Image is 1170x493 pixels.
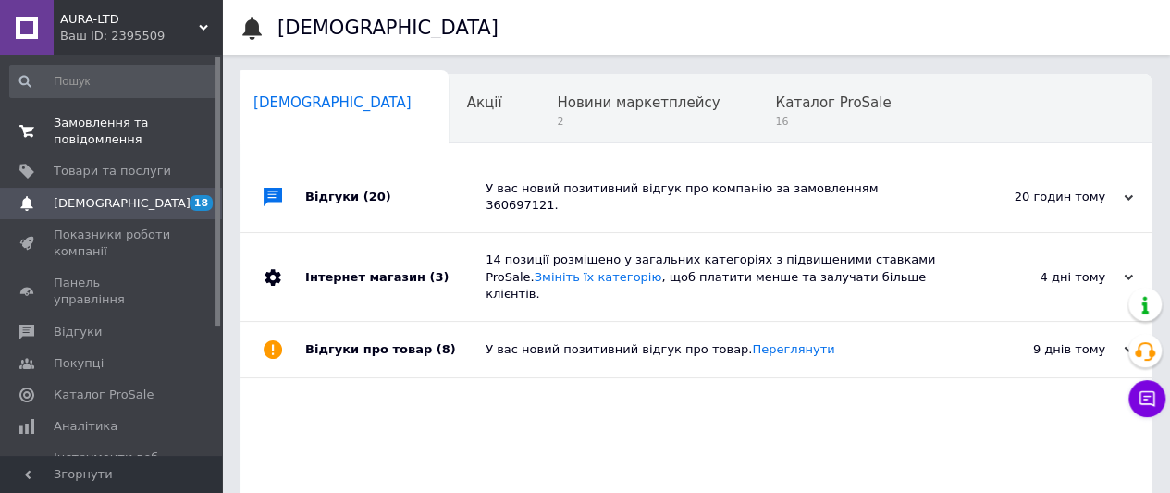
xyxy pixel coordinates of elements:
span: Аналітика [54,418,117,435]
span: Показники роботи компанії [54,227,171,260]
span: Товари та послуги [54,163,171,179]
button: Чат з покупцем [1128,380,1165,417]
div: Відгуки [305,162,486,232]
span: Відгуки [54,324,102,340]
span: (20) [363,190,391,203]
div: 9 днів тому [948,341,1133,358]
div: Інтернет магазин [305,233,486,321]
span: 18 [190,195,213,211]
h1: [DEMOGRAPHIC_DATA] [277,17,499,39]
span: Покупці [54,355,104,372]
span: [DEMOGRAPHIC_DATA] [54,195,191,212]
a: Переглянути [752,342,834,356]
span: (3) [429,270,449,284]
span: Замовлення та повідомлення [54,115,171,148]
div: Ваш ID: 2395509 [60,28,222,44]
span: Акції [467,94,502,111]
span: Новини маркетплейсу [557,94,720,111]
span: Каталог ProSale [775,94,891,111]
span: (8) [437,342,456,356]
span: 16 [775,115,891,129]
div: Відгуки про товар [305,322,486,377]
div: У вас новий позитивний відгук про компанію за замовленням 360697121. [486,180,948,214]
span: [DEMOGRAPHIC_DATA] [253,94,412,111]
input: Пошук [9,65,218,98]
span: Панель управління [54,275,171,308]
div: 14 позиції розміщено у загальних категоріях з підвищеними ставками ProSale. , щоб платити менше т... [486,252,948,302]
span: Інструменти веб-майстра та SEO [54,450,171,483]
span: Каталог ProSale [54,387,154,403]
a: Змініть їх категорію [535,270,662,284]
span: AURA-LTD [60,11,199,28]
div: 20 годин тому [948,189,1133,205]
div: У вас новий позитивний відгук про товар. [486,341,948,358]
span: 2 [557,115,720,129]
div: 4 дні тому [948,269,1133,286]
